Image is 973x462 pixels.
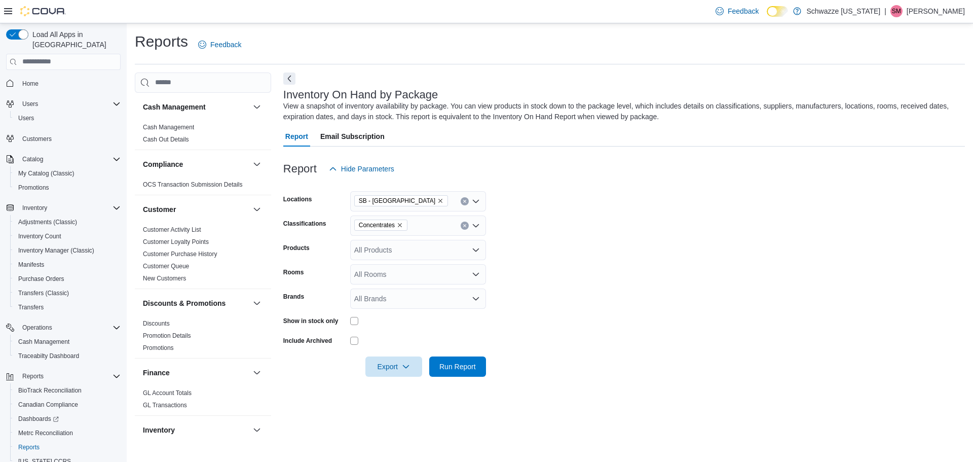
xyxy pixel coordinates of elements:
[14,399,121,411] span: Canadian Compliance
[14,384,121,397] span: BioTrack Reconciliation
[14,167,121,180] span: My Catalog (Classic)
[251,297,263,309] button: Discounts & Promotions
[135,387,271,415] div: Finance
[14,287,73,299] a: Transfers (Classic)
[429,357,486,377] button: Run Report
[135,121,271,150] div: Cash Management
[767,6,788,17] input: Dark Mode
[320,126,385,147] span: Email Subscription
[18,386,82,395] span: BioTrack Reconciliation
[10,349,125,363] button: Traceabilty Dashboard
[14,182,121,194] span: Promotions
[143,204,176,215] h3: Customer
[10,300,125,314] button: Transfers
[14,350,121,362] span: Traceabilty Dashboard
[143,320,170,327] a: Discounts
[10,383,125,398] button: BioTrack Reconciliation
[283,244,310,252] label: Products
[18,133,56,145] a: Customers
[14,216,81,228] a: Adjustments (Classic)
[2,131,125,146] button: Customers
[907,5,965,17] p: [PERSON_NAME]
[251,101,263,113] button: Cash Management
[18,184,49,192] span: Promotions
[18,77,121,90] span: Home
[10,398,125,412] button: Canadian Compliance
[143,250,217,258] span: Customer Purchase History
[325,159,398,179] button: Hide Parameters
[365,357,422,377] button: Export
[143,102,249,112] button: Cash Management
[143,251,217,258] a: Customer Purchase History
[143,181,243,189] span: OCS Transaction Submission Details
[18,401,78,409] span: Canadian Compliance
[359,220,395,230] span: Concentrates
[14,427,121,439] span: Metrc Reconciliation
[14,336,121,348] span: Cash Management
[143,344,174,351] a: Promotions
[10,111,125,125] button: Users
[143,319,170,328] span: Discounts
[22,80,39,88] span: Home
[18,289,69,297] span: Transfers (Classic)
[14,273,121,285] span: Purchase Orders
[10,215,125,229] button: Adjustments (Classic)
[18,78,43,90] a: Home
[283,317,339,325] label: Show in stock only
[884,5,886,17] p: |
[18,415,59,423] span: Dashboards
[10,286,125,300] button: Transfers (Classic)
[143,226,201,233] a: Customer Activity List
[18,322,121,334] span: Operations
[18,202,121,214] span: Inventory
[10,166,125,181] button: My Catalog (Classic)
[22,324,52,332] span: Operations
[143,274,186,282] span: New Customers
[283,89,438,101] h3: Inventory On Hand by Package
[18,322,56,334] button: Operations
[10,229,125,243] button: Inventory Count
[143,181,243,188] a: OCS Transaction Submission Details
[18,132,121,145] span: Customers
[18,443,40,451] span: Reports
[135,317,271,358] div: Discounts & Promotions
[354,195,448,206] span: SB - Aurora
[143,298,249,308] button: Discounts & Promotions
[143,135,189,144] span: Cash Out Details
[712,1,763,21] a: Feedback
[18,153,47,165] button: Catalog
[18,338,69,346] span: Cash Management
[283,195,312,203] label: Locations
[14,427,77,439] a: Metrc Reconciliation
[18,114,34,122] span: Users
[18,98,121,110] span: Users
[461,197,469,205] button: Clear input
[10,258,125,272] button: Manifests
[283,73,295,85] button: Next
[437,198,443,204] button: Remove SB - Aurora from selection in this group
[2,76,125,91] button: Home
[10,440,125,454] button: Reports
[10,335,125,349] button: Cash Management
[20,6,66,16] img: Cova
[251,367,263,379] button: Finance
[143,425,175,435] h3: Inventory
[14,259,121,271] span: Manifests
[10,412,125,426] a: Dashboards
[143,401,187,409] span: GL Transactions
[14,441,44,453] a: Reports
[18,246,94,255] span: Inventory Manager (Classic)
[135,224,271,289] div: Customer
[143,263,189,270] a: Customer Queue
[14,182,53,194] a: Promotions
[143,262,189,270] span: Customer Queue
[18,98,42,110] button: Users
[397,222,403,228] button: Remove Concentrates from selection in this group
[143,275,186,282] a: New Customers
[18,303,44,311] span: Transfers
[472,246,480,254] button: Open list of options
[143,368,170,378] h3: Finance
[251,424,263,436] button: Inventory
[143,402,187,409] a: GL Transactions
[2,369,125,383] button: Reports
